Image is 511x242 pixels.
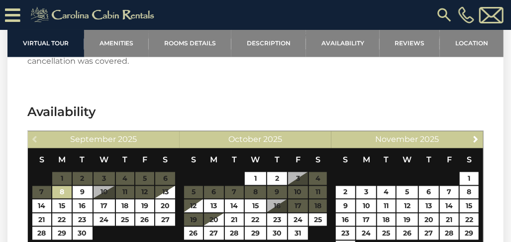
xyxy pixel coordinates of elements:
[100,155,108,165] span: Wednesday
[94,200,115,213] a: 17
[460,186,479,199] a: 8
[420,135,439,144] span: 2025
[27,104,484,121] h3: Availability
[440,227,459,240] a: 28
[375,135,418,144] span: November
[267,227,287,240] a: 30
[225,227,244,240] a: 28
[419,186,439,199] a: 6
[94,214,115,227] a: 24
[245,172,266,185] a: 1
[467,155,472,165] span: Saturday
[58,155,66,165] span: Monday
[155,186,175,199] a: 13
[135,214,154,227] a: 26
[232,155,237,165] span: Tuesday
[377,200,396,213] a: 11
[204,200,224,213] a: 13
[336,214,356,227] a: 16
[245,200,266,213] a: 15
[225,214,244,227] a: 21
[309,214,327,227] a: 25
[377,186,396,199] a: 4
[155,214,175,227] a: 27
[184,200,203,213] a: 12
[204,227,224,240] a: 27
[380,30,440,57] a: Reviews
[142,155,147,165] span: Friday
[52,214,71,227] a: 22
[403,155,411,165] span: Wednesday
[32,200,51,213] a: 14
[460,214,479,227] a: 22
[397,186,418,199] a: 5
[472,135,480,143] span: Next
[52,186,71,199] a: 8
[84,30,149,57] a: Amenities
[460,227,479,240] a: 29
[419,200,439,213] a: 13
[32,214,51,227] a: 21
[440,200,459,213] a: 14
[116,214,134,227] a: 25
[440,186,459,199] a: 7
[397,227,418,240] a: 26
[397,200,418,213] a: 12
[52,227,71,240] a: 29
[116,200,134,213] a: 18
[426,155,431,165] span: Thursday
[25,5,163,25] img: Khaki-logo.png
[32,227,51,240] a: 28
[456,6,477,23] a: [PHONE_NUMBER]
[460,172,479,185] a: 1
[336,186,356,199] a: 2
[70,135,116,144] span: September
[204,214,224,227] a: 20
[191,155,196,165] span: Sunday
[343,155,348,165] span: Sunday
[440,214,459,227] a: 21
[336,227,356,240] a: 23
[267,214,287,227] a: 23
[73,214,93,227] a: 23
[184,227,203,240] a: 26
[336,200,356,213] a: 9
[52,200,71,213] a: 15
[231,30,306,57] a: Description
[225,200,244,213] a: 14
[440,30,504,57] a: Location
[296,155,301,165] span: Friday
[39,155,44,165] span: Sunday
[251,155,260,165] span: Wednesday
[363,155,370,165] span: Monday
[73,186,93,199] a: 9
[470,133,482,145] a: Next
[80,155,85,165] span: Tuesday
[275,155,280,165] span: Thursday
[377,227,396,240] a: 25
[7,30,84,57] a: Virtual Tour
[419,227,439,240] a: 27
[419,214,439,227] a: 20
[356,186,376,199] a: 3
[73,200,93,213] a: 16
[210,155,217,165] span: Monday
[149,30,231,57] a: Rooms Details
[263,135,282,144] span: 2025
[163,155,168,165] span: Saturday
[267,172,287,185] a: 2
[122,155,127,165] span: Thursday
[245,214,266,227] a: 22
[306,30,380,57] a: Availability
[73,227,93,240] a: 30
[397,214,418,227] a: 19
[245,227,266,240] a: 29
[356,214,376,227] a: 17
[356,200,376,213] a: 10
[288,227,308,240] a: 31
[118,135,137,144] span: 2025
[460,200,479,213] a: 15
[384,155,389,165] span: Tuesday
[315,155,320,165] span: Saturday
[135,200,154,213] a: 19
